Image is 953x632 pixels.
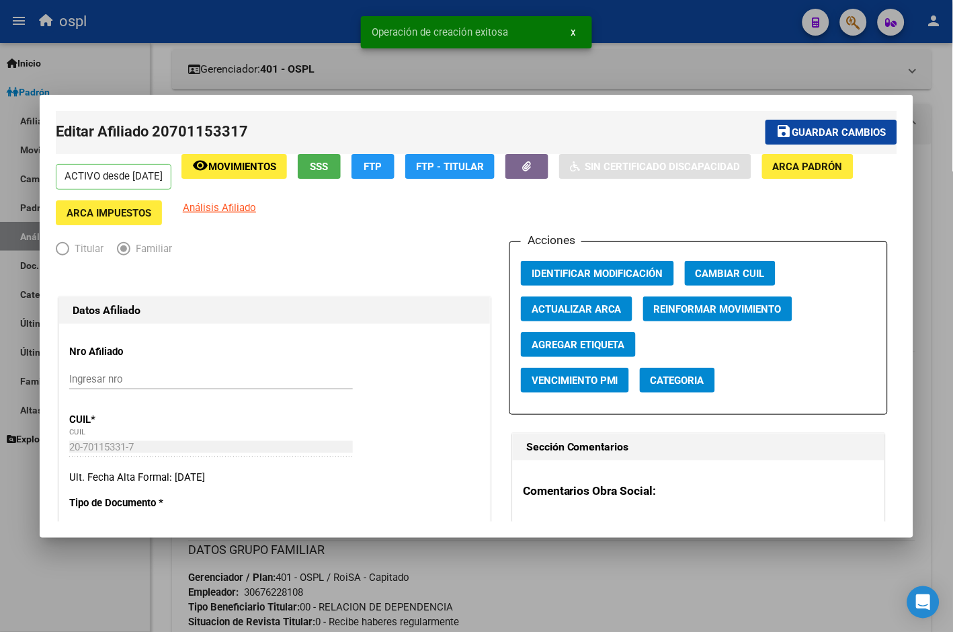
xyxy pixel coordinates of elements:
[585,161,741,173] span: Sin Certificado Discapacidad
[773,161,843,173] span: ARCA Padrón
[521,231,581,249] h3: Acciones
[526,439,871,455] h1: Sección Comentarios
[521,368,629,393] button: Vencimiento PMI
[208,161,276,173] span: Movimientos
[559,154,751,179] button: Sin Certificado Discapacidad
[73,303,476,319] h1: Datos Afiliado
[643,297,792,321] button: Reinformar Movimiento
[792,126,886,139] span: Guardar cambios
[351,154,395,179] button: FTP
[372,26,508,39] span: Operación de creación exitosa
[776,123,792,139] mat-icon: save
[56,245,185,258] mat-radio-group: Elija una opción
[69,496,192,511] p: Tipo de Documento *
[416,161,484,173] span: FTP - Titular
[561,20,587,44] button: x
[685,261,776,286] button: Cambiar CUIL
[651,374,704,387] span: Categoria
[907,586,940,619] div: Open Intercom Messenger
[56,123,248,140] span: Editar Afiliado 20701153317
[762,154,854,179] button: ARCA Padrón
[532,339,625,351] span: Agregar Etiqueta
[532,268,663,280] span: Identificar Modificación
[69,470,480,485] div: Ult. Fecha Alta Formal: [DATE]
[640,368,715,393] button: Categoria
[69,241,103,257] span: Titular
[405,154,495,179] button: FTP - Titular
[523,482,874,500] h3: Comentarios Obra Social:
[521,332,636,357] button: Agregar Etiqueta
[192,157,208,173] mat-icon: remove_red_eye
[67,207,151,219] span: ARCA Impuestos
[69,344,192,360] p: Nro Afiliado
[696,268,765,280] span: Cambiar CUIL
[69,412,192,428] p: CUIL
[298,154,341,179] button: SSS
[532,303,622,315] span: Actualizar ARCA
[364,161,382,173] span: FTP
[183,202,256,214] span: Análisis Afiliado
[765,120,897,145] button: Guardar cambios
[56,164,171,190] p: ACTIVO desde [DATE]
[130,241,172,257] span: Familiar
[181,154,287,179] button: Movimientos
[532,374,618,387] span: Vencimiento PMI
[310,161,329,173] span: SSS
[521,261,674,286] button: Identificar Modificación
[571,26,576,38] span: x
[654,303,782,315] span: Reinformar Movimiento
[521,297,632,321] button: Actualizar ARCA
[56,200,162,225] button: ARCA Impuestos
